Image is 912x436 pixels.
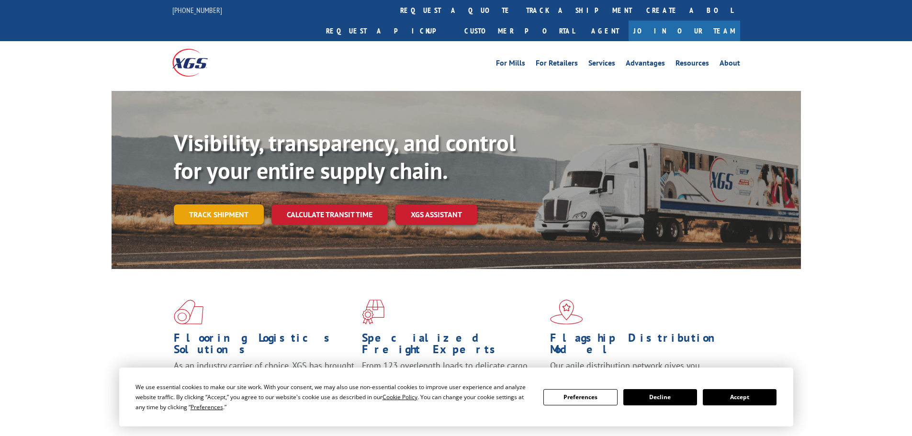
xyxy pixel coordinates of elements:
[383,393,417,401] span: Cookie Policy
[362,332,543,360] h1: Specialized Freight Experts
[135,382,532,412] div: We use essential cookies to make our site work. With your consent, we may also use non-essential ...
[703,389,777,405] button: Accept
[172,5,222,15] a: [PHONE_NUMBER]
[623,389,697,405] button: Decline
[174,360,354,394] span: As an industry carrier of choice, XGS has brought innovation and dedication to flooring logistics...
[536,59,578,70] a: For Retailers
[362,360,543,402] p: From 123 overlength loads to delicate cargo, our experienced staff knows the best way to move you...
[550,300,583,324] img: xgs-icon-flagship-distribution-model-red
[543,389,617,405] button: Preferences
[629,21,740,41] a: Join Our Team
[626,59,665,70] a: Advantages
[174,300,203,324] img: xgs-icon-total-supply-chain-intelligence-red
[676,59,709,70] a: Resources
[582,21,629,41] a: Agent
[720,59,740,70] a: About
[271,204,388,225] a: Calculate transit time
[457,21,582,41] a: Customer Portal
[319,21,457,41] a: Request a pickup
[395,204,477,225] a: XGS ASSISTANT
[191,403,223,411] span: Preferences
[174,332,355,360] h1: Flooring Logistics Solutions
[588,59,615,70] a: Services
[174,128,516,185] b: Visibility, transparency, and control for your entire supply chain.
[119,368,793,426] div: Cookie Consent Prompt
[550,332,731,360] h1: Flagship Distribution Model
[362,300,384,324] img: xgs-icon-focused-on-flooring-red
[496,59,525,70] a: For Mills
[550,360,726,382] span: Our agile distribution network gives you nationwide inventory management on demand.
[174,204,264,224] a: Track shipment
